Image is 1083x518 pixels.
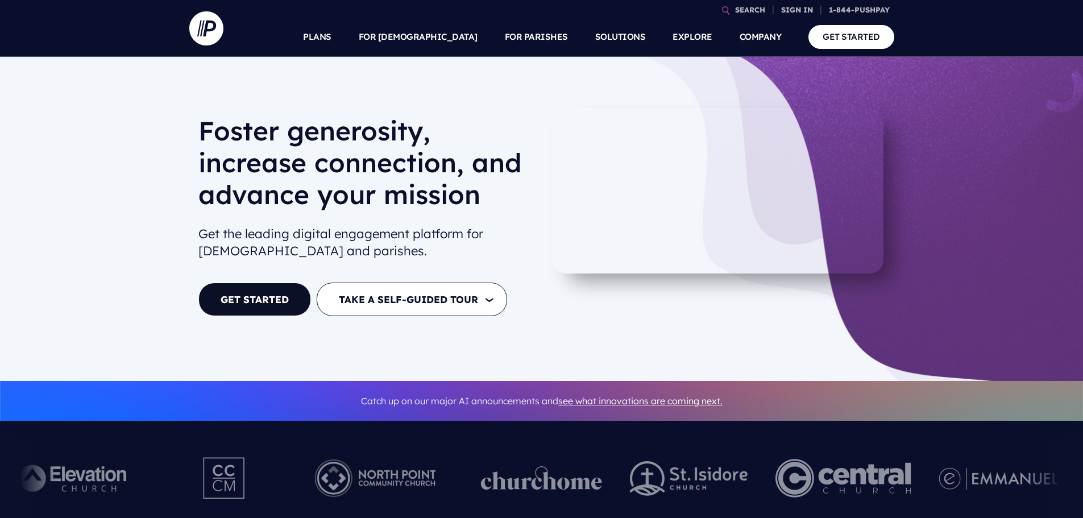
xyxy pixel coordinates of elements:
img: Pushpay_Logo__NorthPoint [297,447,454,509]
h2: Get the leading digital engagement platform for [DEMOGRAPHIC_DATA] and parishes. [198,221,533,265]
img: Central Church Henderson NV [775,447,911,509]
a: COMPANY [740,17,782,57]
p: Catch up on our major AI announcements and [198,388,885,414]
img: pp_logos_1 [481,466,603,490]
a: GET STARTED [808,25,894,48]
img: Pushpay_Logo__CCM [180,447,269,509]
h1: Foster generosity, increase connection, and advance your mission [198,115,533,219]
a: EXPLORE [673,17,712,57]
img: pp_logos_2 [630,461,748,496]
a: SOLUTIONS [595,17,646,57]
a: see what innovations are coming next. [558,395,723,407]
a: PLANS [303,17,331,57]
button: TAKE A SELF-GUIDED TOUR [317,283,507,316]
a: FOR [DEMOGRAPHIC_DATA] [359,17,478,57]
a: FOR PARISHES [505,17,568,57]
a: GET STARTED [198,283,311,316]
